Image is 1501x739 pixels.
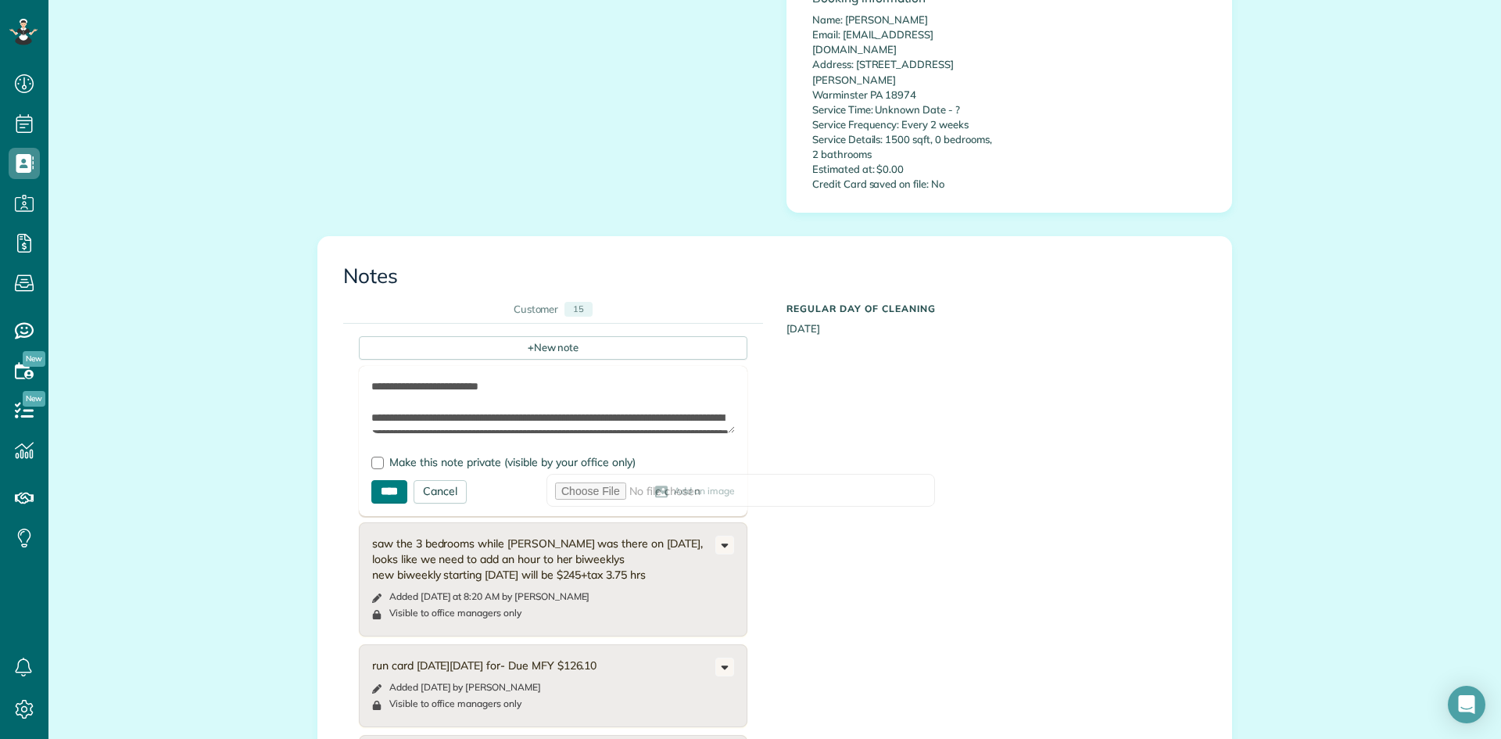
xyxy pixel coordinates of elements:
div: Customer [514,302,559,317]
span: New [23,391,45,407]
time: Added [DATE] at 8:20 AM by [PERSON_NAME] [389,590,589,602]
div: New note [359,336,747,360]
div: Visible to office managers only [389,698,521,710]
div: [DATE] [775,296,1218,336]
div: 15 [564,302,593,317]
span: + [528,340,534,354]
time: Added [DATE] by [PERSON_NAME] [389,681,541,693]
div: run card [DATE][DATE] for- Due MFY $126.10 [372,658,715,673]
div: Visible to office managers only [389,607,521,619]
h5: Regular day of cleaning [786,303,1206,314]
span: Make this note private (visible by your office only) [389,455,636,469]
div: Cancel [414,480,467,504]
div: Open Intercom Messenger [1448,686,1485,723]
div: saw the 3 bedrooms while [PERSON_NAME] was there on [DATE], looks like we need to add an hour to ... [372,536,715,583]
p: Name: [PERSON_NAME] Email: [EMAIL_ADDRESS][DOMAIN_NAME] Address: [STREET_ADDRESS][PERSON_NAME] Wa... [812,13,998,192]
h3: Notes [343,265,1206,288]
span: New [23,351,45,367]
